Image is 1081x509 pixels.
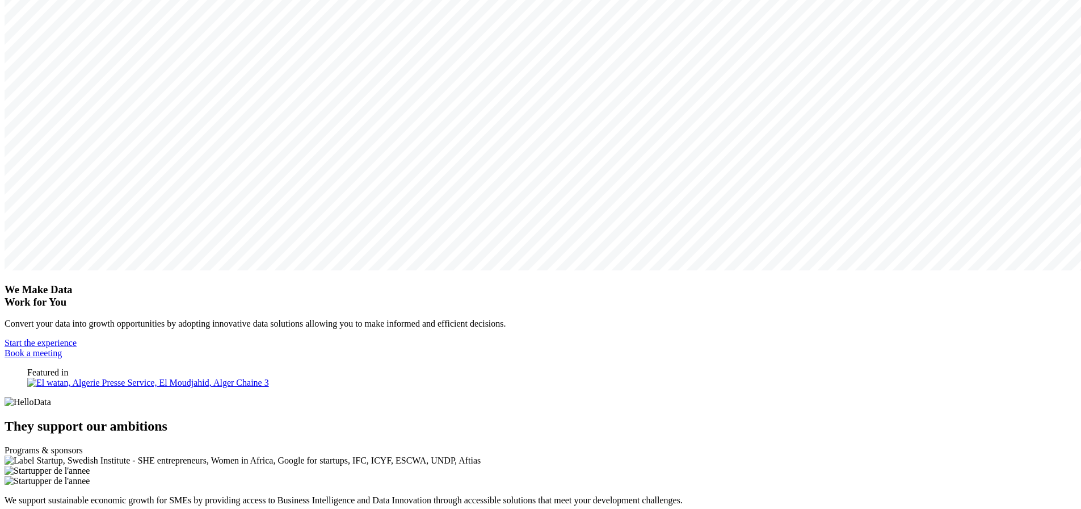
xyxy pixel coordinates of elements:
figcaption: Featured in [27,368,1054,378]
a: Book a meeting [5,348,62,358]
a: Start the experience [5,338,77,348]
h1: We Make Data Work for You [5,283,1076,308]
p: We support sustainable economic growth for SMEs by providing access to Business Intelligence and ... [5,495,1076,506]
img: Label Startup, Swedish Institute - SHE entrepreneurs, Women in Africa, Google for startups, IFC, ... [5,456,481,466]
span: Programs & sponsors [5,445,83,455]
img: HelloData [5,397,51,407]
h2: They support our ambitions [5,419,1076,434]
img: Startupper de l'annee [5,476,90,486]
img: Startupper de l'annee [5,466,90,476]
span: Convert your data into growth opportunities by adopting innovative data solutions allowing you to... [5,319,506,328]
img: El watan, Algerie Presse Service, El Moudjahid, Alger Chaine 3 [27,378,269,388]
